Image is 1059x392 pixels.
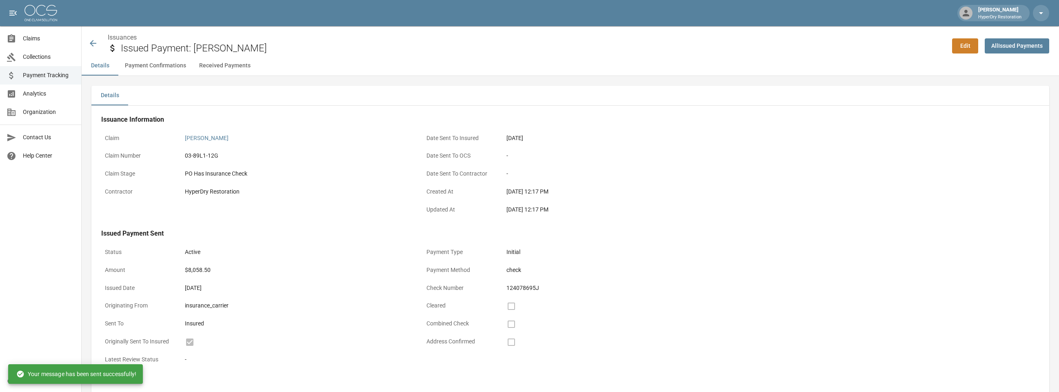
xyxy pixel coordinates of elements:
[506,205,731,214] div: [DATE] 12:17 PM
[506,151,731,160] div: -
[185,187,409,196] div: HyperDry Restoration
[423,280,496,296] p: Check Number
[423,184,496,200] p: Created At
[118,56,193,76] button: Payment Confirmations
[423,202,496,218] p: Updated At
[423,130,496,146] p: Date Sent To Insured
[5,5,21,21] button: open drawer
[82,56,118,76] button: Details
[506,187,731,196] div: [DATE] 12:17 PM
[506,248,731,256] div: Initial
[101,116,735,124] h4: Issuance Information
[23,108,75,116] span: Organization
[952,38,978,53] a: Edit
[91,86,1049,105] div: details tabs
[23,89,75,98] span: Analytics
[185,169,409,178] div: PO Has Insurance Check
[23,151,75,160] span: Help Center
[23,34,75,43] span: Claims
[101,316,175,332] p: Sent To
[101,166,175,182] p: Claim Stage
[185,284,409,292] div: [DATE]
[185,135,229,141] a: [PERSON_NAME]
[101,229,735,238] h4: Issued Payment Sent
[506,134,731,143] div: [DATE]
[82,56,1059,76] div: anchor tabs
[185,151,409,160] div: 03-89L1-12G
[101,184,175,200] p: Contractor
[423,334,496,350] p: Address Confirmed
[23,53,75,61] span: Collections
[185,319,409,328] div: Insured
[7,377,74,385] div: © 2025 One Claim Solution
[423,262,496,278] p: Payment Method
[23,71,75,80] span: Payment Tracking
[423,148,496,164] p: Date Sent To OCS
[423,298,496,314] p: Cleared
[185,355,409,364] div: -
[24,5,57,21] img: ocs-logo-white-transparent.png
[101,334,175,350] p: Originally Sent To Insured
[121,42,946,54] h2: Issued Payment: [PERSON_NAME]
[101,244,175,260] p: Status
[23,133,75,142] span: Contact Us
[185,248,409,256] div: Active
[985,38,1049,53] a: AllIssued Payments
[423,244,496,260] p: Payment Type
[423,166,496,182] p: Date Sent To Contractor
[91,86,128,105] button: Details
[975,6,1025,20] div: [PERSON_NAME]
[101,352,175,367] p: Latest Review Status
[185,266,409,274] div: $8,058.50
[506,266,731,274] div: check
[506,284,731,292] div: 124078695J
[978,14,1021,21] p: HyperDry Restoration
[101,130,175,146] p: Claim
[193,56,257,76] button: Received Payments
[101,148,175,164] p: Claim Number
[108,33,946,42] nav: breadcrumb
[101,262,175,278] p: Amount
[101,280,175,296] p: Issued Date
[423,316,496,332] p: Combined Check
[108,33,137,41] a: Issuances
[506,169,731,178] div: -
[101,298,175,314] p: Originating From
[16,367,136,381] div: Your message has been sent successfully!
[185,301,409,310] div: insurance_carrier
